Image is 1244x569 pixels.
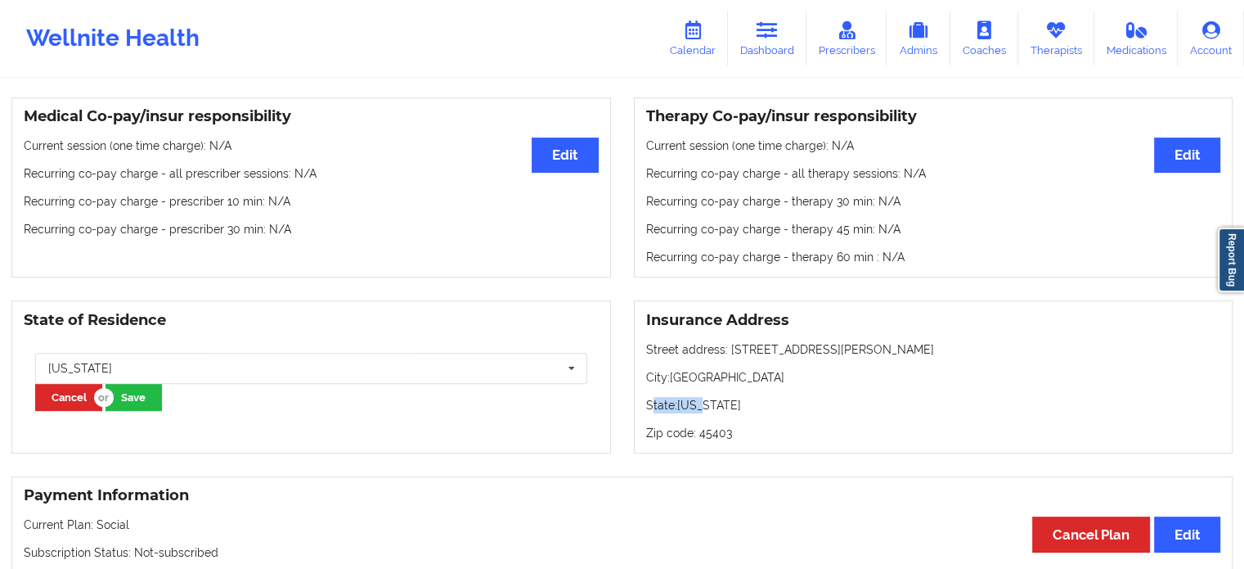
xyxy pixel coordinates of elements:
[1178,11,1244,65] a: Account
[646,311,1221,330] h3: Insurance Address
[532,138,598,173] button: Edit
[646,221,1221,237] p: Recurring co-pay charge - therapy 45 min : N/A
[24,221,599,237] p: Recurring co-pay charge - prescriber 30 min : N/A
[1094,11,1179,65] a: Medications
[1154,517,1220,552] button: Edit
[950,11,1018,65] a: Coaches
[806,11,887,65] a: Prescribers
[728,11,806,65] a: Dashboard
[646,341,1221,358] p: Street address: [STREET_ADDRESS][PERSON_NAME]
[24,165,599,182] p: Recurring co-pay charge - all prescriber sessions : N/A
[1018,11,1094,65] a: Therapists
[887,11,950,65] a: Admins
[106,384,162,411] button: Save
[24,311,599,330] h3: State of Residence
[1154,138,1220,173] button: Edit
[646,249,1221,265] p: Recurring co-pay charge - therapy 60 min : N/A
[646,107,1221,126] h3: Therapy Co-pay/insur responsibility
[658,11,728,65] a: Calendar
[24,107,599,126] h3: Medical Co-pay/insur responsibility
[646,369,1221,386] p: City: [GEOGRAPHIC_DATA]
[1218,228,1244,292] a: Report Bug
[24,544,1220,561] p: Subscription Status: Not-subscribed
[646,397,1221,413] p: State: [US_STATE]
[24,193,599,210] p: Recurring co-pay charge - prescriber 10 min : N/A
[48,363,112,374] div: [US_STATE]
[35,384,102,411] button: Cancel
[646,193,1221,210] p: Recurring co-pay charge - therapy 30 min : N/A
[646,165,1221,182] p: Recurring co-pay charge - all therapy sessions : N/A
[1032,517,1150,552] button: Cancel Plan
[24,138,599,154] p: Current session (one time charge): N/A
[646,425,1221,441] p: Zip code: 45403
[646,138,1221,154] p: Current session (one time charge): N/A
[24,486,1220,505] h3: Payment Information
[24,517,1220,533] p: Current Plan: Social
